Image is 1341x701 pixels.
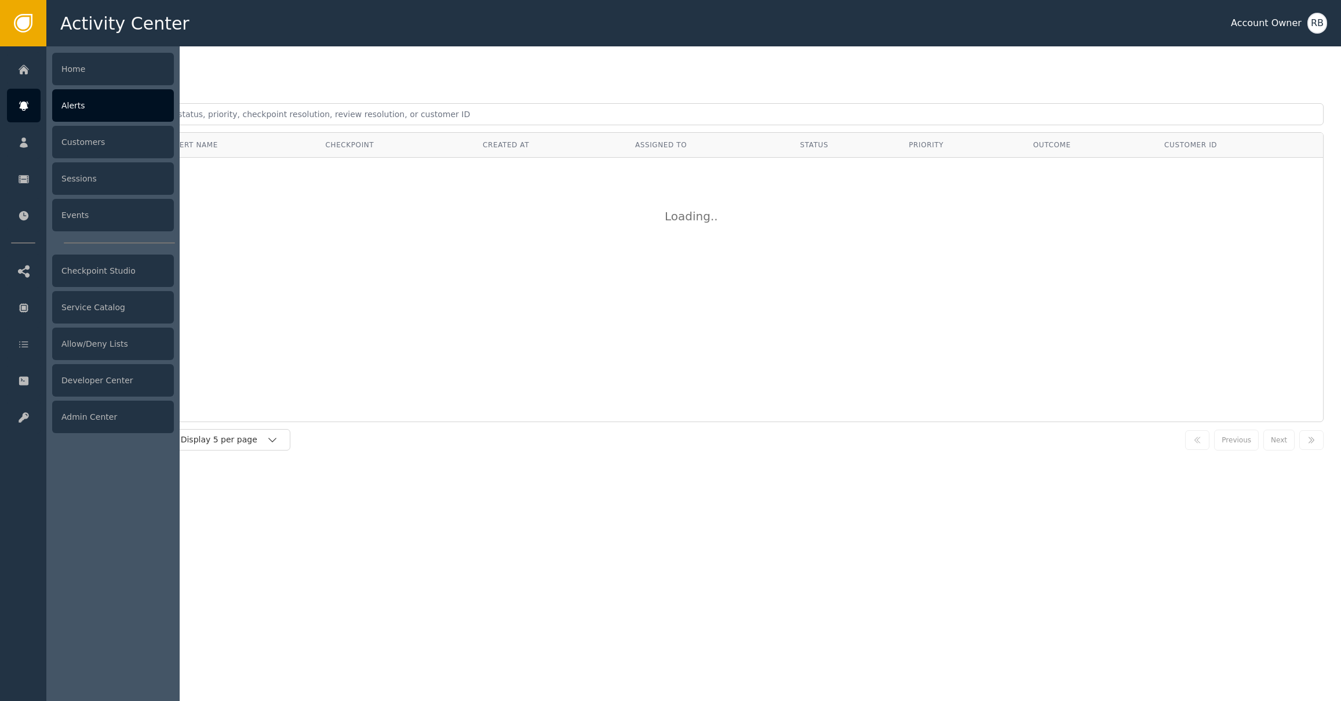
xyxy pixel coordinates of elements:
div: Allow/Deny Lists [52,328,174,360]
a: Customers [7,125,174,159]
button: Display 5 per page [169,429,290,451]
div: Developer Center [52,364,174,397]
div: Events [52,199,174,231]
div: Display 5 per page [181,434,267,446]
div: Customer ID [1164,140,1314,150]
a: Checkpoint Studio [7,254,174,288]
div: Status [800,140,892,150]
button: RB [1307,13,1327,34]
div: Alerts [52,89,174,122]
div: Loading .. [665,208,723,225]
div: Created At [483,140,618,150]
a: Service Catalog [7,290,174,324]
a: Developer Center [7,364,174,397]
div: Alert Name [170,140,308,150]
a: Events [7,198,174,232]
div: Service Catalog [52,291,174,324]
a: Allow/Deny Lists [7,327,174,361]
input: Search by alert ID, agent, status, priority, checkpoint resolution, review resolution, or custome... [64,103,1324,125]
div: Home [52,53,174,85]
div: Assigned To [635,140,783,150]
a: Alerts [7,89,174,122]
a: Home [7,52,174,86]
div: Admin Center [52,401,174,433]
span: Activity Center [60,10,190,37]
div: Account Owner [1231,16,1302,30]
div: Checkpoint Studio [52,255,174,287]
div: Checkpoint [326,140,466,150]
div: Priority [909,140,1016,150]
div: Outcome [1033,140,1147,150]
div: Sessions [52,162,174,195]
a: Sessions [7,162,174,195]
a: Admin Center [7,400,174,434]
div: Customers [52,126,174,158]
